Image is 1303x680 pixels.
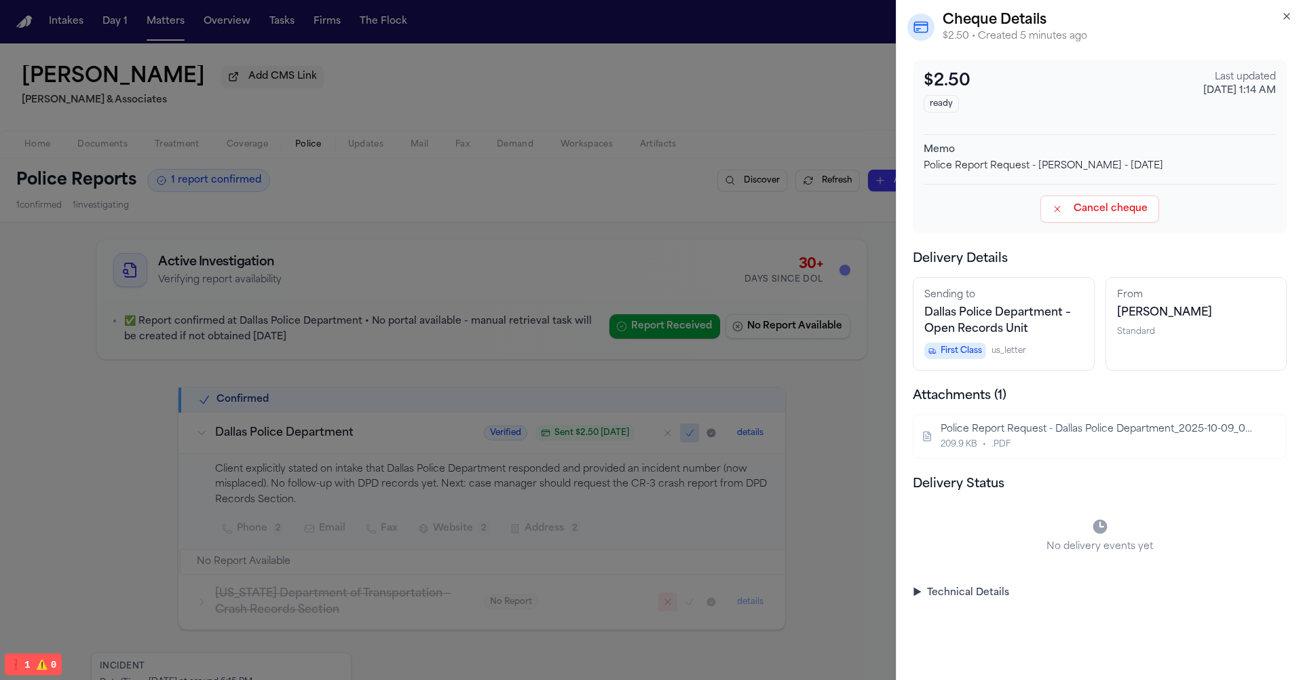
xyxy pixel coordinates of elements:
[924,307,1071,335] span: Contact ID: beeeaad9-4ce9-41a9-abe7-2f65eb8b9536
[943,30,1292,43] p: $2.50 • Created 5 minutes ago
[943,11,1292,30] h2: Cheque Details
[913,475,1287,494] h3: Delivery Status
[992,439,1011,450] span: .PDF
[913,387,1287,406] h3: Attachments ( 1 )
[1117,307,1212,318] span: Contact ID: ae309a29-6c6c-4ca3-b5da-6c550fdf3b92
[913,586,922,600] span: ▶
[924,288,1083,302] div: Sending to
[1203,84,1276,98] div: [DATE] 1:14 AM
[1117,326,1276,337] div: Standard
[1203,71,1276,84] div: Last updated
[941,439,977,450] span: 209.9 KB
[992,345,1026,356] span: us_letter
[913,586,1287,600] summary: ▶Technical Details
[983,439,986,450] span: •
[924,95,959,113] span: ready
[924,143,1276,157] div: Memo
[913,540,1287,554] p: No delivery events yet
[924,71,1203,92] div: $2.50
[924,343,986,359] span: First Class
[1040,195,1159,223] button: Cancel cheque
[924,159,1276,173] div: Police Report Request - [PERSON_NAME] - [DATE]
[941,423,1256,436] div: Police Report Request - Dallas Police Department_2025-10-09_05-14
[913,414,1287,459] div: View artifact details for Police Report Request - Dallas Police Department_2025-10-09_05-14
[913,250,1287,269] h3: Delivery Details
[1117,288,1276,302] div: From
